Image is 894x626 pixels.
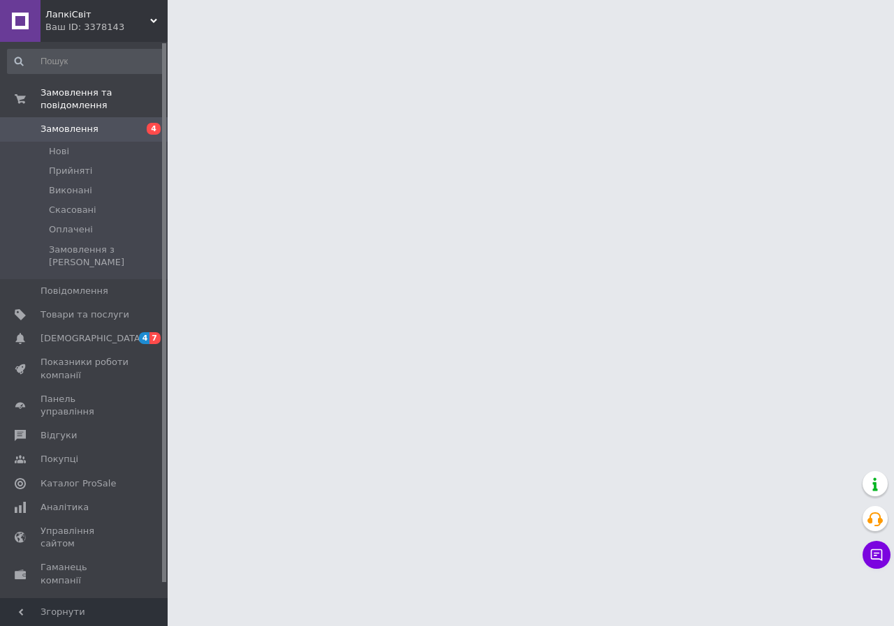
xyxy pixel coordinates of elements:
span: ЛапкіСвіт [45,8,150,21]
span: [DEMOGRAPHIC_DATA] [41,332,144,345]
span: Панель управління [41,393,129,418]
span: Покупці [41,453,78,465]
span: Нові [49,145,69,158]
span: 4 [147,123,161,135]
span: Замовлення та повідомлення [41,87,168,112]
span: Виконані [49,184,92,197]
span: 4 [139,332,150,344]
span: Оплачені [49,223,93,236]
button: Чат з покупцем [863,541,891,569]
span: Каталог ProSale [41,477,116,490]
input: Пошук [7,49,165,74]
span: Повідомлення [41,285,108,297]
span: Показники роботи компанії [41,356,129,381]
span: Управління сайтом [41,525,129,550]
span: 7 [149,332,161,344]
span: Замовлення з [PERSON_NAME] [49,244,163,269]
span: Відгуки [41,429,77,442]
span: Аналітика [41,501,89,514]
span: Скасовані [49,204,96,216]
span: Прийняті [49,165,92,177]
span: Гаманець компанії [41,561,129,586]
span: Товари та послуги [41,308,129,321]
span: Замовлення [41,123,98,135]
div: Ваш ID: 3378143 [45,21,168,33]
